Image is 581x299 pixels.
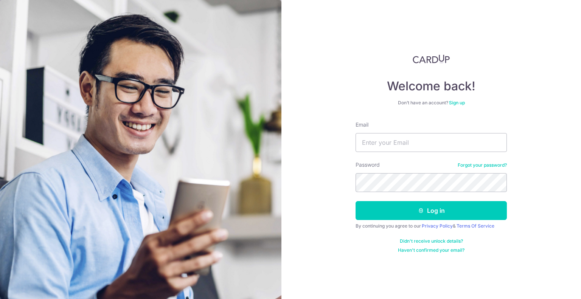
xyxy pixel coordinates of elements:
[458,162,507,168] a: Forgot your password?
[356,223,507,229] div: By continuing you agree to our &
[400,238,463,244] a: Didn't receive unlock details?
[413,54,450,64] img: CardUp Logo
[449,100,465,105] a: Sign up
[398,247,464,253] a: Haven't confirmed your email?
[356,79,507,94] h4: Welcome back!
[356,100,507,106] div: Don’t have an account?
[356,133,507,152] input: Enter your Email
[457,223,494,229] a: Terms Of Service
[356,161,380,169] label: Password
[356,121,368,129] label: Email
[422,223,453,229] a: Privacy Policy
[356,201,507,220] button: Log in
